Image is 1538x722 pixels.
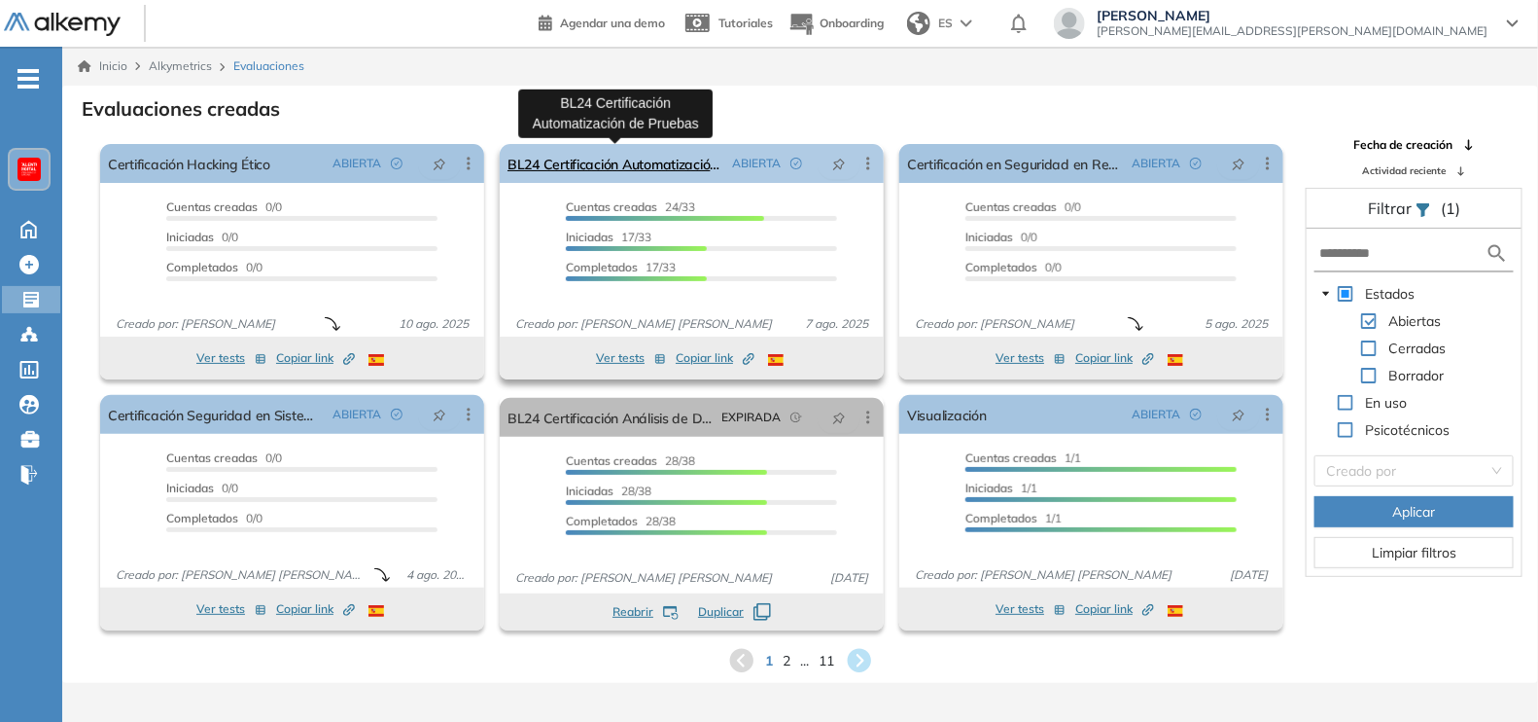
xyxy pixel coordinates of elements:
a: Agendar una demo [539,10,665,33]
span: Iniciadas [566,230,613,244]
span: 5 ago. 2025 [1197,315,1276,333]
span: 7 ago. 2025 [797,315,876,333]
span: 0/0 [965,199,1081,214]
img: ESP [368,354,384,366]
span: pushpin [832,156,846,171]
span: Filtrar [1368,199,1416,218]
span: Onboarding [820,16,884,30]
span: pushpin [433,156,446,171]
span: Agendar una demo [560,16,665,30]
span: 28/38 [566,484,651,498]
span: Creado por: [PERSON_NAME] [PERSON_NAME] [108,566,374,584]
h3: Evaluaciones creadas [82,97,280,121]
button: Ver tests [196,346,266,370]
span: Cuentas creadas [166,451,258,465]
span: Reabrir [612,603,653,621]
span: Creado por: [PERSON_NAME] [108,315,283,333]
span: Cuentas creadas [566,453,657,468]
span: Psicotécnicos [1361,418,1453,442]
span: Alkymetrics [149,58,212,73]
button: Ver tests [596,346,666,370]
span: 0/0 [166,481,238,495]
img: https://assets.alkemy.org/workspaces/620/d203e0be-08f6-444b-9eae-a92d815a506f.png [21,162,37,177]
button: Copiar link [1075,346,1154,370]
button: Ver tests [196,597,266,621]
span: ABIERTA [732,155,781,172]
button: Reabrir [612,603,679,621]
span: Creado por: [PERSON_NAME] [PERSON_NAME] [507,315,780,333]
img: search icon [1486,241,1509,266]
span: ... [801,651,810,671]
span: Copiar link [276,349,355,367]
span: 0/0 [166,199,282,214]
button: Copiar link [276,346,355,370]
span: Limpiar filtros [1372,542,1456,563]
span: Iniciadas [566,484,613,498]
span: Abiertas [1388,312,1441,330]
span: Completados [965,260,1037,274]
button: pushpin [418,399,461,430]
span: Copiar link [276,600,355,618]
span: [PERSON_NAME][EMAIL_ADDRESS][PERSON_NAME][DOMAIN_NAME] [1097,23,1487,39]
span: 0/0 [166,260,262,274]
span: Estados [1365,285,1415,303]
span: field-time [790,412,802,423]
span: 0/0 [166,230,238,244]
span: (1) [1441,197,1460,220]
span: Iniciadas [965,230,1013,244]
img: ESP [768,354,784,366]
span: Tutoriales [718,16,773,30]
a: Certificación en Seguridad en Redes [907,144,1124,183]
span: check-circle [391,158,402,169]
span: 1/1 [965,451,1081,465]
button: Duplicar [698,603,771,621]
button: Copiar link [676,346,754,370]
button: pushpin [1217,399,1260,430]
span: Duplicar [698,603,744,621]
span: Cuentas creadas [166,199,258,214]
span: Fecha de creación [1354,136,1453,154]
span: Evaluaciones [233,57,304,75]
i: - [17,77,39,81]
button: Copiar link [276,597,355,621]
div: BL24 Certificación Automatización de Pruebas [518,89,713,137]
img: ESP [368,605,384,617]
span: Creado por: [PERSON_NAME] [PERSON_NAME] [907,566,1179,584]
span: Actividad reciente [1363,163,1447,178]
span: Completados [965,511,1037,525]
span: Iniciadas [166,481,214,495]
span: 28/38 [566,514,676,528]
span: 10 ago. 2025 [391,315,476,333]
span: pushpin [1232,156,1245,171]
span: 1/1 [965,511,1062,525]
button: Onboarding [788,3,884,45]
span: Estados [1361,282,1418,306]
span: Completados [166,511,238,525]
span: ABIERTA [332,155,381,172]
span: ABIERTA [332,406,381,423]
img: Logo [4,13,121,37]
span: Cerradas [1384,337,1450,360]
a: Certificación Seguridad en Sistemas Operativos [108,395,325,434]
span: Copiar link [676,349,754,367]
span: Psicotécnicos [1365,421,1450,439]
span: ABIERTA [1132,155,1180,172]
span: Borrador [1388,367,1444,384]
span: 17/33 [566,260,676,274]
span: En uso [1361,391,1411,415]
span: ES [938,15,953,32]
span: check-circle [790,158,802,169]
img: ESP [1168,605,1183,617]
span: 17/33 [566,230,651,244]
span: [DATE] [1222,566,1276,584]
button: Aplicar [1314,496,1514,527]
span: 0/0 [166,511,262,525]
span: 2 [784,651,791,671]
span: Copiar link [1075,600,1154,618]
button: pushpin [818,148,860,179]
span: Cerradas [1388,340,1446,357]
span: 1/1 [965,481,1037,495]
span: 28/38 [566,453,695,468]
span: Creado por: [PERSON_NAME] [907,315,1082,333]
span: 24/33 [566,199,695,214]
